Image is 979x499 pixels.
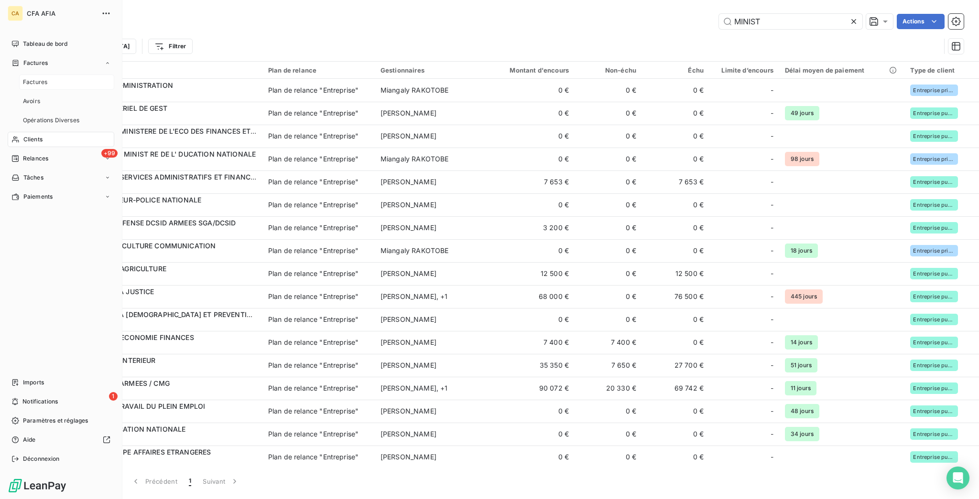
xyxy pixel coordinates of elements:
[148,39,192,54] button: Filtrer
[490,66,569,74] div: Montant d'encours
[913,133,955,139] span: Entreprise publique
[575,239,642,262] td: 0 €
[23,416,88,425] span: Paramètres et réglages
[910,66,973,74] div: Type de client
[785,358,817,372] span: 51 jours
[23,78,47,86] span: Factures
[268,108,359,118] div: Plan de relance "Entreprise"
[381,201,436,209] span: [PERSON_NAME]
[642,148,709,170] td: 0 €
[8,6,23,21] div: CA
[381,155,449,163] span: Miangaly RAKOTOBE
[27,10,96,17] span: CFA AFIA
[66,342,257,352] span: C MINIST ECON
[946,467,969,489] div: Open Intercom Messenger
[66,411,257,421] span: C MINIST T.P
[23,59,48,67] span: Factures
[66,127,305,135] span: C MINIST ECO - MINISTERE DE L'ECO DES FINANCES ET DE LA RELANCE
[66,228,257,237] span: C MINIST D.A
[381,361,436,369] span: [PERSON_NAME]
[715,66,773,74] div: Limite d’encours
[642,354,709,377] td: 27 700 €
[66,196,201,204] span: MIN DE L'INTERIEUR-POLICE NATIONALE
[484,423,575,446] td: 0 €
[575,423,642,446] td: 0 €
[268,429,359,439] div: Plan de relance "Entreprise"
[268,452,359,462] div: Plan de relance "Entreprise"
[381,178,436,186] span: [PERSON_NAME]
[575,377,642,400] td: 20 330 €
[575,354,642,377] td: 7 650 €
[484,446,575,468] td: 0 €
[381,315,436,323] span: [PERSON_NAME]
[381,132,436,140] span: [PERSON_NAME]
[101,149,118,158] span: +99
[913,385,955,391] span: Entreprise publique
[381,109,436,117] span: [PERSON_NAME]
[268,177,359,187] div: Plan de relance "Entreprise"
[66,310,257,319] span: MINISTERE DE LA [DEMOGRAPHIC_DATA] ET PREVENTION
[268,223,359,233] div: Plan de relance "Entreprise"
[642,125,709,148] td: 0 €
[484,216,575,239] td: 3 200 €
[8,432,114,447] a: Aide
[484,170,575,193] td: 7 653 €
[268,200,359,210] div: Plan de relance "Entreprise"
[268,406,359,416] div: Plan de relance "Entreprise"
[771,85,773,95] span: -
[642,377,709,400] td: 69 742 €
[771,452,773,462] span: -
[484,125,575,148] td: 0 €
[66,425,185,433] span: MINISTERE EDUCATION NATIONALE
[913,431,955,437] span: Entreprise publique
[771,429,773,439] span: -
[66,274,257,283] span: C MINIST AGRI
[268,338,359,347] div: Plan de relance "Entreprise"
[197,471,245,491] button: Suivant
[771,246,773,255] span: -
[484,377,575,400] td: 90 072 €
[484,285,575,308] td: 68 000 €
[719,14,862,29] input: Rechercher
[268,246,359,255] div: Plan de relance "Entreprise"
[66,333,194,341] span: MINISTERE DE L'ECONOMIE FINANCES
[771,131,773,141] span: -
[22,397,58,406] span: Notifications
[183,471,197,491] button: 1
[642,446,709,468] td: 0 €
[913,156,955,162] span: Entreprise privée
[268,361,359,370] div: Plan de relance "Entreprise"
[66,297,257,306] span: C MINIST JUST
[913,179,955,185] span: Entreprise publique
[381,66,479,74] div: Gestionnaires
[381,292,479,301] div: [PERSON_NAME] , + 1
[484,400,575,423] td: 0 €
[66,173,261,181] span: DIRECTION DES SERVICES ADMINISTRATIFS ET FINANCIER
[268,292,359,301] div: Plan de relance "Entreprise"
[66,90,257,100] span: C CACEIS FUND
[913,408,955,414] span: Entreprise publique
[642,400,709,423] td: 0 €
[23,173,44,182] span: Tâches
[66,182,257,191] span: C DSAF
[642,193,709,216] td: 0 €
[575,216,642,239] td: 0 €
[575,285,642,308] td: 0 €
[642,308,709,331] td: 0 €
[642,285,709,308] td: 76 500 €
[484,148,575,170] td: 0 €
[771,338,773,347] span: -
[381,383,479,393] div: [PERSON_NAME] , + 1
[484,354,575,377] td: 35 350 €
[23,116,79,125] span: Opérations Diverses
[23,435,36,444] span: Aide
[771,200,773,210] span: -
[785,289,823,304] span: 445 jours
[23,192,53,201] span: Paiements
[575,193,642,216] td: 0 €
[484,308,575,331] td: 0 €
[642,423,709,446] td: 0 €
[913,454,955,460] span: Entreprise publique
[913,271,955,276] span: Entreprise publique
[268,383,359,393] div: Plan de relance "Entreprise"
